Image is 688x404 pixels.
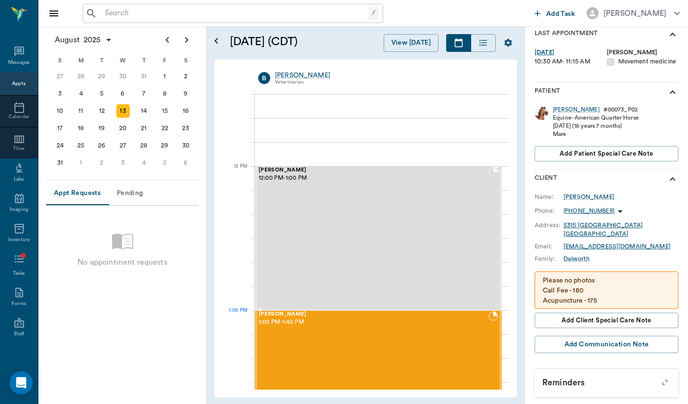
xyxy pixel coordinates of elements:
[10,206,28,213] div: Imaging
[50,53,71,68] div: S
[553,122,639,130] div: [DATE] (16 years 7 months)
[222,306,247,330] div: 1 PM
[133,53,154,68] div: T
[44,4,63,23] button: Close drawer
[95,156,109,170] div: Tuesday, September 2, 2025
[211,23,222,60] button: Open calendar
[137,70,150,83] div: Thursday, July 31, 2025
[116,104,130,118] div: Today, Wednesday, August 13, 2025
[384,34,438,52] button: View [DATE]
[8,59,30,66] div: Messages
[259,318,488,327] span: 1:00 PM - 1:40 PM
[535,173,557,185] p: Client
[113,53,134,68] div: W
[563,222,643,237] a: 5315 [GEOGRAPHIC_DATA][GEOGRAPHIC_DATA]
[222,161,247,185] div: 12 PM
[275,71,498,80] a: [PERSON_NAME]
[116,156,130,170] div: Wednesday, September 3, 2025
[53,122,67,135] div: Sunday, August 17, 2025
[179,70,192,83] div: Saturday, August 2, 2025
[116,139,130,152] div: Wednesday, August 27, 2025
[95,104,109,118] div: Tuesday, August 12, 2025
[158,104,172,118] div: Friday, August 15, 2025
[563,193,614,201] a: [PERSON_NAME]
[535,369,678,393] p: Reminders
[255,166,502,310] div: BOOKED, 12:00 PM - 1:00 PM
[535,336,678,354] button: Add Communication Note
[53,156,67,170] div: Sunday, August 31, 2025
[368,7,379,20] div: /
[535,242,563,251] div: Email:
[137,139,150,152] div: Thursday, August 28, 2025
[74,139,88,152] div: Monday, August 25, 2025
[53,139,67,152] div: Sunday, August 24, 2025
[53,33,82,47] span: August
[535,255,563,263] div: Family:
[53,87,67,100] div: Sunday, August 3, 2025
[12,80,25,87] div: Appts
[74,122,88,135] div: Monday, August 18, 2025
[179,139,192,152] div: Saturday, August 30, 2025
[137,122,150,135] div: Thursday, August 21, 2025
[158,122,172,135] div: Friday, August 22, 2025
[154,53,175,68] div: F
[553,106,600,114] a: [PERSON_NAME]
[137,87,150,100] div: Thursday, August 7, 2025
[91,53,113,68] div: T
[259,311,488,318] span: [PERSON_NAME]
[108,182,151,205] button: Pending
[275,78,498,86] div: Veterinarian
[177,30,196,49] button: Next page
[82,33,103,47] span: 2025
[258,72,270,84] div: B
[158,30,177,49] button: Previous page
[553,114,639,122] div: Equine - American Quarter Horse
[579,4,688,22] button: [PERSON_NAME]
[53,70,67,83] div: Sunday, July 27, 2025
[563,244,671,249] a: [EMAIL_ADDRESS][DOMAIN_NAME]
[667,86,678,98] svg: show more
[535,57,607,66] div: 10:30 AM - 11:15 AM
[563,255,589,263] a: Dalworth
[50,30,117,49] button: August2025
[179,87,192,100] div: Saturday, August 9, 2025
[543,276,670,346] p: Please no photos Call Fee - 180 Acupuncture - 175 Only available [DATE] thru [DATE] Barn location...
[667,173,678,185] svg: show more
[74,70,88,83] div: Monday, July 28, 2025
[531,4,579,22] button: Add Task
[95,87,109,100] div: Tuesday, August 5, 2025
[46,182,108,205] button: Appt Requests
[77,257,167,268] p: No appointment requests
[95,139,109,152] div: Tuesday, August 26, 2025
[259,167,488,173] span: [PERSON_NAME]
[230,34,337,49] h5: [DATE] (CDT)
[535,106,549,120] img: Profile Image
[667,29,678,40] svg: show more
[12,300,26,307] div: Forms
[137,156,150,170] div: Thursday, September 4, 2025
[535,29,598,40] p: Last Appointment
[137,104,150,118] div: Thursday, August 14, 2025
[14,176,24,183] div: Labs
[563,207,614,215] p: [PHONE_NUMBER]
[535,86,560,98] p: Patient
[259,173,488,183] span: 12:00 PM - 1:00 PM
[116,87,130,100] div: Wednesday, August 6, 2025
[535,193,563,201] div: Name:
[158,139,172,152] div: Friday, August 29, 2025
[95,122,109,135] div: Tuesday, August 19, 2025
[158,87,172,100] div: Friday, August 8, 2025
[116,70,130,83] div: Wednesday, July 30, 2025
[74,87,88,100] div: Monday, August 4, 2025
[607,48,679,57] div: [PERSON_NAME]
[535,48,607,57] div: [DATE]
[158,156,172,170] div: Friday, September 5, 2025
[535,146,678,161] button: Add patient Special Care Note
[179,156,192,170] div: Saturday, September 6, 2025
[179,104,192,118] div: Saturday, August 16, 2025
[175,53,196,68] div: S
[74,104,88,118] div: Monday, August 11, 2025
[46,182,199,205] div: Appointment request tabs
[158,70,172,83] div: Friday, August 1, 2025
